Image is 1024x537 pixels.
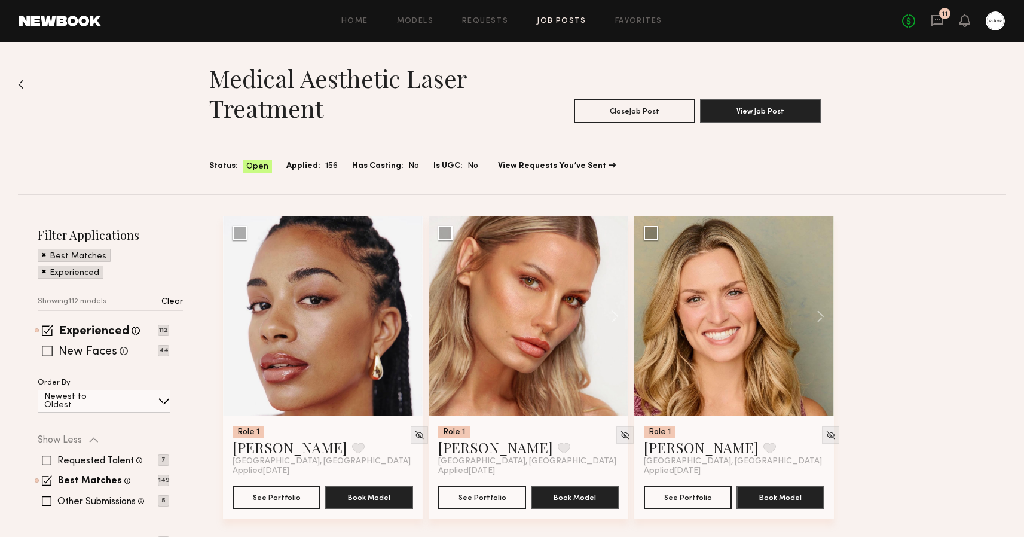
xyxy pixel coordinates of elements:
[644,426,675,438] div: Role 1
[57,497,136,507] label: Other Submissions
[57,456,134,466] label: Requested Talent
[50,252,106,261] p: Best Matches
[158,495,169,507] p: 5
[433,160,463,173] span: Is UGC:
[38,379,71,387] p: Order By
[341,17,368,25] a: Home
[233,438,347,457] a: [PERSON_NAME]
[438,438,553,457] a: [PERSON_NAME]
[644,457,822,466] span: [GEOGRAPHIC_DATA], [GEOGRAPHIC_DATA]
[942,11,948,17] div: 11
[59,326,129,338] label: Experienced
[286,160,320,173] span: Applied:
[736,486,824,509] button: Book Model
[158,475,169,486] p: 149
[438,466,619,476] div: Applied [DATE]
[38,227,183,243] h2: Filter Applications
[438,486,526,509] button: See Portfolio
[531,486,619,509] button: Book Model
[58,477,122,486] label: Best Matches
[233,457,411,466] span: [GEOGRAPHIC_DATA], [GEOGRAPHIC_DATA]
[826,430,836,440] img: Unhide Model
[574,99,695,123] button: CloseJob Post
[209,160,238,173] span: Status:
[38,435,82,445] p: Show Less
[44,393,115,410] p: Newest to Oldest
[615,17,662,25] a: Favorites
[161,298,183,306] p: Clear
[644,438,759,457] a: [PERSON_NAME]
[397,17,433,25] a: Models
[644,466,824,476] div: Applied [DATE]
[438,457,616,466] span: [GEOGRAPHIC_DATA], [GEOGRAPHIC_DATA]
[158,454,169,466] p: 7
[537,17,586,25] a: Job Posts
[325,486,413,509] button: Book Model
[736,492,824,502] a: Book Model
[233,426,264,438] div: Role 1
[233,466,413,476] div: Applied [DATE]
[59,346,117,358] label: New Faces
[498,162,616,170] a: View Requests You’ve Sent
[325,160,338,173] span: 156
[352,160,404,173] span: Has Casting:
[931,14,944,29] a: 11
[50,269,99,277] p: Experienced
[462,17,508,25] a: Requests
[438,426,470,438] div: Role 1
[18,80,24,89] img: Back to previous page
[158,345,169,356] p: 44
[644,486,732,509] button: See Portfolio
[209,63,515,123] h1: Medical Aesthetic Laser Treatment
[531,492,619,502] a: Book Model
[158,325,169,336] p: 112
[325,492,413,502] a: Book Model
[467,160,478,173] span: No
[38,298,106,306] p: Showing 112 models
[408,160,419,173] span: No
[414,430,424,440] img: Unhide Model
[700,99,821,123] button: View Job Post
[233,486,320,509] button: See Portfolio
[620,430,630,440] img: Unhide Model
[246,161,268,173] span: Open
